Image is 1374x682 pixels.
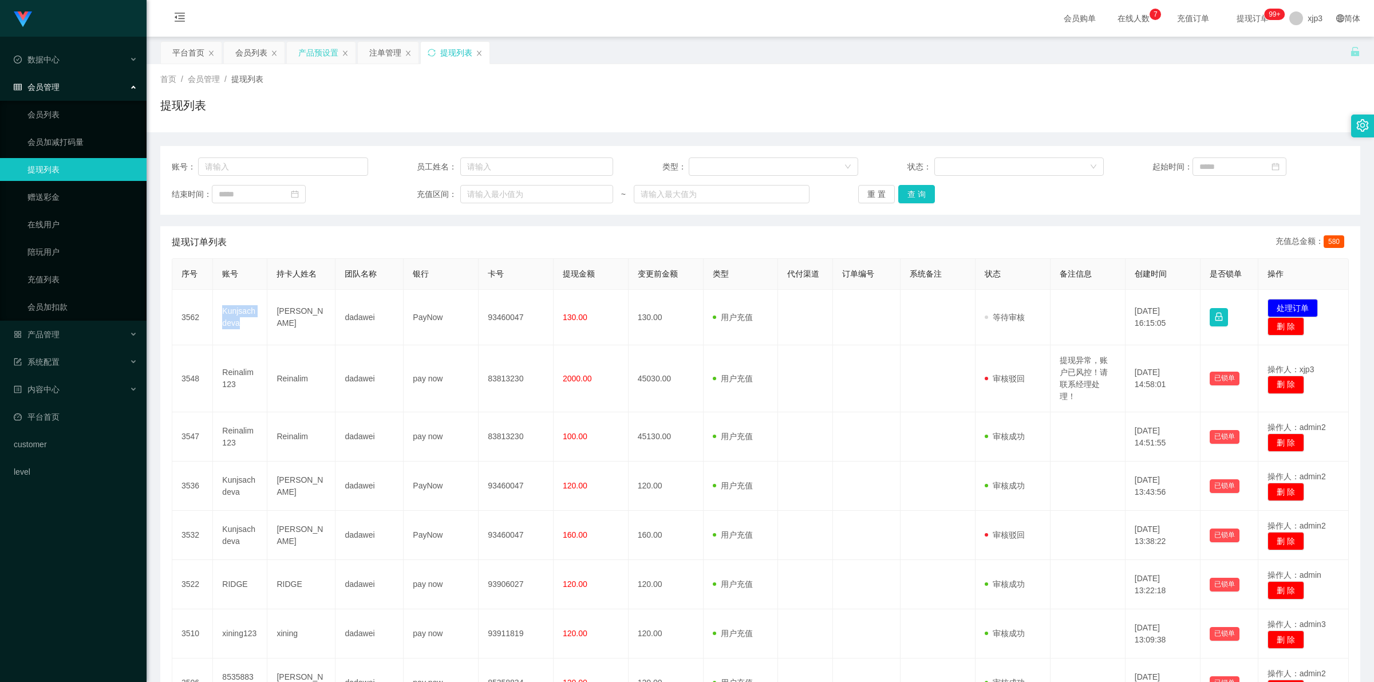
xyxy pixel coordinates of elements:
[1268,620,1326,629] span: 操作人：admin3
[1324,235,1344,248] span: 580
[713,629,753,638] span: 用户充值
[1268,532,1304,550] button: 删 除
[27,186,137,208] a: 赠送彩金
[14,385,22,393] i: 图标: profile
[1210,430,1239,444] button: 已锁单
[172,412,213,462] td: 3547
[842,269,874,278] span: 订单编号
[1268,521,1326,530] span: 操作人：admin2
[479,511,554,560] td: 93460047
[172,188,212,200] span: 结束时间：
[404,462,479,511] td: PayNow
[14,56,22,64] i: 图标: check-circle-o
[14,55,60,64] span: 数据中心
[14,83,22,91] i: 图标: table
[479,345,554,412] td: 83813230
[1112,14,1155,22] span: 在线人数
[405,50,412,57] i: 图标: close
[563,374,592,383] span: 2000.00
[460,185,613,203] input: 请输入最小值为
[1268,269,1284,278] span: 操作
[267,462,335,511] td: [PERSON_NAME]
[188,74,220,84] span: 会员管理
[1135,269,1167,278] span: 创建时间
[14,357,60,366] span: 系统配置
[563,313,587,322] span: 130.00
[213,462,267,511] td: Kunjsachdeva
[277,269,317,278] span: 持卡人姓名
[27,103,137,126] a: 会员列表
[563,579,587,589] span: 120.00
[172,560,213,609] td: 3522
[14,460,137,483] a: level
[172,462,213,511] td: 3536
[198,157,368,176] input: 请输入
[335,511,404,560] td: dadawei
[629,412,704,462] td: 45130.00
[1350,46,1360,57] i: 图标: unlock
[479,609,554,659] td: 93911819
[1210,529,1239,542] button: 已锁单
[213,345,267,412] td: Reinalim123
[1210,269,1242,278] span: 是否锁单
[1210,372,1239,385] button: 已锁单
[1210,308,1228,326] button: 图标: lock
[413,269,429,278] span: 银行
[417,161,460,173] span: 员工姓名：
[1268,365,1314,374] span: 操作人：xjp3
[985,579,1025,589] span: 审核成功
[563,481,587,490] span: 120.00
[476,50,483,57] i: 图标: close
[14,330,22,338] i: 图标: appstore-o
[488,269,504,278] span: 卡号
[404,290,479,345] td: PayNow
[417,188,460,200] span: 充值区间：
[208,50,215,57] i: 图标: close
[235,42,267,64] div: 会员列表
[898,185,935,203] button: 查 询
[629,560,704,609] td: 120.00
[231,74,263,84] span: 提现列表
[14,330,60,339] span: 产品管理
[335,290,404,345] td: dadawei
[181,74,183,84] span: /
[213,412,267,462] td: Reinalim123
[985,629,1025,638] span: 审核成功
[479,462,554,511] td: 93460047
[910,269,942,278] span: 系统备注
[629,609,704,659] td: 120.00
[14,358,22,366] i: 图标: form
[404,511,479,560] td: PayNow
[404,345,479,412] td: pay now
[267,511,335,560] td: [PERSON_NAME]
[172,290,213,345] td: 3562
[613,188,634,200] span: ~
[14,433,137,456] a: customer
[629,290,704,345] td: 130.00
[1126,462,1201,511] td: [DATE] 13:43:56
[662,161,689,173] span: 类型：
[460,157,613,176] input: 请输入
[1268,669,1326,678] span: 操作人：admin2
[335,462,404,511] td: dadawei
[1152,161,1193,173] span: 起始时间：
[563,432,587,441] span: 100.00
[27,241,137,263] a: 陪玩用户
[267,345,335,412] td: Reinalim
[27,268,137,291] a: 充值列表
[27,158,137,181] a: 提现列表
[985,530,1025,539] span: 审核驳回
[213,560,267,609] td: RIDGE
[1268,423,1326,432] span: 操作人：admin2
[713,432,753,441] span: 用户充值
[479,412,554,462] td: 83813230
[1126,412,1201,462] td: [DATE] 14:51:55
[985,481,1025,490] span: 审核成功
[14,405,137,428] a: 图标: dashboard平台首页
[440,42,472,64] div: 提现列表
[267,560,335,609] td: RIDGE
[27,295,137,318] a: 会员加扣款
[1268,299,1318,317] button: 处理订单
[27,131,137,153] a: 会员加减打码量
[1268,472,1326,481] span: 操作人：admin2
